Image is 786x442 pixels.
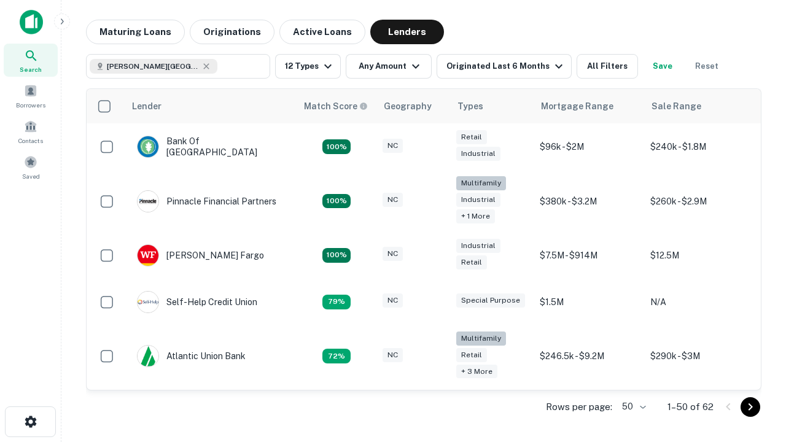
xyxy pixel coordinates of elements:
[644,89,755,123] th: Sale Range
[304,99,365,113] h6: Match Score
[456,130,487,144] div: Retail
[534,279,644,325] td: $1.5M
[190,20,274,44] button: Originations
[383,139,403,153] div: NC
[20,64,42,74] span: Search
[304,99,368,113] div: Capitalize uses an advanced AI algorithm to match your search with the best lender. The match sco...
[4,44,58,77] a: Search
[456,255,487,269] div: Retail
[541,99,613,114] div: Mortgage Range
[456,331,506,346] div: Multifamily
[107,61,199,72] span: [PERSON_NAME][GEOGRAPHIC_DATA], [GEOGRAPHIC_DATA]
[450,89,534,123] th: Types
[322,139,351,154] div: Matching Properties: 14, hasApolloMatch: undefined
[137,345,246,367] div: Atlantic Union Bank
[456,193,500,207] div: Industrial
[137,244,264,266] div: [PERSON_NAME] Fargo
[456,147,500,161] div: Industrial
[20,10,43,34] img: capitalize-icon.png
[4,150,58,184] a: Saved
[137,291,257,313] div: Self-help Credit Union
[687,54,726,79] button: Reset
[617,398,648,416] div: 50
[137,136,284,158] div: Bank Of [GEOGRAPHIC_DATA]
[346,54,432,79] button: Any Amount
[534,170,644,232] td: $380k - $3.2M
[644,325,755,387] td: $290k - $3M
[4,115,58,148] a: Contacts
[138,245,158,266] img: picture
[534,232,644,279] td: $7.5M - $914M
[534,387,644,433] td: $200k - $3.3M
[279,20,365,44] button: Active Loans
[534,89,644,123] th: Mortgage Range
[644,170,755,232] td: $260k - $2.9M
[297,89,376,123] th: Capitalize uses an advanced AI algorithm to match your search with the best lender. The match sco...
[534,325,644,387] td: $246.5k - $9.2M
[456,348,487,362] div: Retail
[4,79,58,112] a: Borrowers
[138,136,158,157] img: picture
[16,100,45,110] span: Borrowers
[383,193,403,207] div: NC
[546,400,612,414] p: Rows per page:
[456,365,497,379] div: + 3 more
[370,20,444,44] button: Lenders
[446,59,566,74] div: Originated Last 6 Months
[456,239,500,253] div: Industrial
[275,54,341,79] button: 12 Types
[643,54,682,79] button: Save your search to get updates of matches that match your search criteria.
[322,349,351,363] div: Matching Properties: 10, hasApolloMatch: undefined
[125,89,297,123] th: Lender
[383,293,403,308] div: NC
[577,54,638,79] button: All Filters
[644,123,755,170] td: $240k - $1.8M
[644,279,755,325] td: N/A
[322,194,351,209] div: Matching Properties: 25, hasApolloMatch: undefined
[456,293,525,308] div: Special Purpose
[376,89,450,123] th: Geography
[138,191,158,212] img: picture
[138,346,158,366] img: picture
[457,99,483,114] div: Types
[384,99,432,114] div: Geography
[644,387,755,433] td: $480k - $3.1M
[437,54,572,79] button: Originated Last 6 Months
[138,292,158,312] img: picture
[456,176,506,190] div: Multifamily
[18,136,43,145] span: Contacts
[132,99,161,114] div: Lender
[86,20,185,44] button: Maturing Loans
[741,397,760,417] button: Go to next page
[644,232,755,279] td: $12.5M
[322,248,351,263] div: Matching Properties: 15, hasApolloMatch: undefined
[137,190,276,212] div: Pinnacle Financial Partners
[456,209,495,223] div: + 1 more
[383,247,403,261] div: NC
[383,348,403,362] div: NC
[22,171,40,181] span: Saved
[534,123,644,170] td: $96k - $2M
[667,400,714,414] p: 1–50 of 62
[322,295,351,309] div: Matching Properties: 11, hasApolloMatch: undefined
[652,99,701,114] div: Sale Range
